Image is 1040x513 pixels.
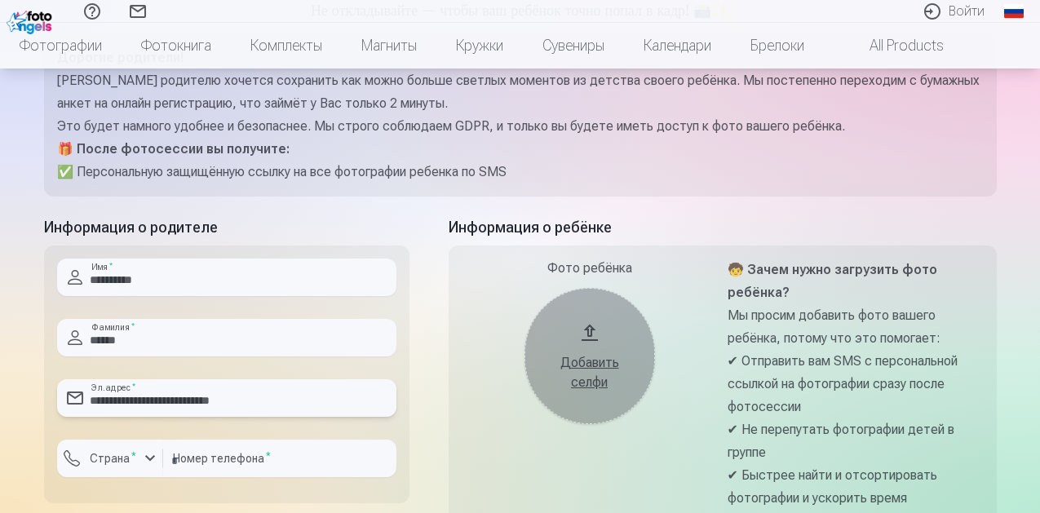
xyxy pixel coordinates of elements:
[342,23,436,69] a: Магниты
[122,23,231,69] a: Фотокнига
[824,23,963,69] a: All products
[541,353,639,392] div: Добавить селфи
[57,69,984,115] p: [PERSON_NAME] родителю хочется сохранить как можно больше светлых моментов из детства своего ребё...
[731,23,824,69] a: Брелоки
[462,259,718,278] div: Фото ребёнка
[57,440,163,477] button: Страна*
[83,450,143,467] label: Страна
[728,304,984,350] p: Мы просим добавить фото вашего ребёнка, потому что это помогает:
[57,141,290,157] strong: 🎁 После фотосессии вы получите:
[231,23,342,69] a: Комплекты
[728,350,984,418] p: ✔ Отправить вам SMS с персональной ссылкой на фотографии сразу после фотосессии
[7,7,56,34] img: /fa1
[57,161,984,184] p: ✅ Персональную защищённую ссылку на все фотографии ребенка по SMS
[44,216,409,239] h5: Информация о родителе
[436,23,523,69] a: Кружки
[524,288,655,424] button: Добавить селфи
[728,418,984,464] p: ✔ Не перепутать фотографии детей в группе
[728,262,937,300] strong: 🧒 Зачем нужно загрузить фото ребёнка?
[523,23,624,69] a: Сувениры
[449,216,997,239] h5: Информация о ребёнке
[624,23,731,69] a: Календари
[57,115,984,138] p: Это будет намного удобнее и безопаснее. Мы строго соблюдаем GDPR, и только вы будете иметь доступ...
